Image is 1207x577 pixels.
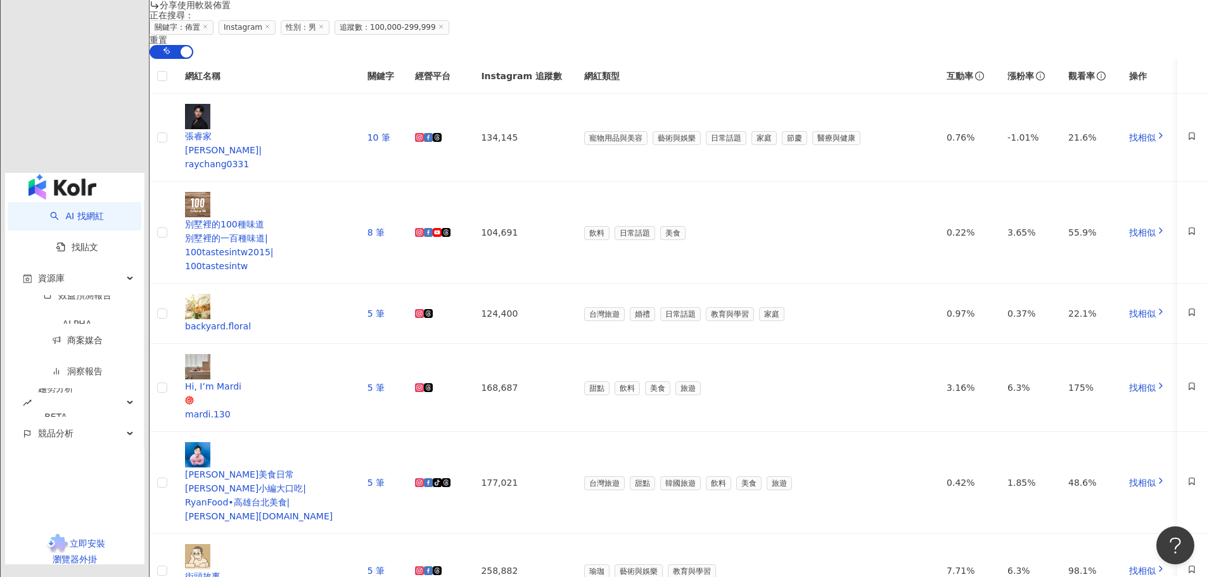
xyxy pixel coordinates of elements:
[471,432,574,534] td: 177,021
[185,104,347,171] a: KOL Avatar張睿家[PERSON_NAME]|raychang0331
[185,104,210,129] img: KOL Avatar
[287,497,290,507] span: |
[1095,70,1108,82] span: info-circle
[1007,71,1034,81] span: 漲粉率
[185,467,347,481] div: [PERSON_NAME]美食日常
[1007,130,1048,144] div: -1.01%
[947,307,987,320] div: 0.97%
[1007,381,1048,395] div: 6.3%
[615,381,640,395] span: 飲料
[38,403,73,431] div: BETA
[185,442,347,523] a: KOL Avatar[PERSON_NAME]美食日常[PERSON_NAME]小編大口吃|RyanFood•高雄台北美食|[PERSON_NAME][DOMAIN_NAME]
[185,409,231,419] span: mardi.130
[767,476,792,490] span: 旅遊
[185,261,248,271] span: 100tastesintw
[185,511,333,521] span: [PERSON_NAME][DOMAIN_NAME]
[660,226,686,240] span: 美食
[1007,307,1048,320] div: 0.37%
[367,308,385,319] a: 5 筆
[185,129,347,143] div: 張睿家
[584,476,625,490] span: 台灣旅遊
[38,419,73,448] span: 競品分析
[175,59,357,94] th: 網紅名稱
[1156,526,1194,564] iframe: Help Scout Beacon - Open
[1129,308,1166,319] a: 找相似
[1034,70,1047,82] span: info-circle
[947,71,973,81] span: 互動率
[1129,383,1156,393] span: 找相似
[1068,225,1109,239] div: 55.9%
[947,130,987,144] div: 0.76%
[5,534,144,564] a: chrome extension立即安裝 瀏覽器外掛
[1129,132,1166,143] a: 找相似
[335,20,449,35] span: 追蹤數：100,000-299,999
[38,264,65,293] span: 資源庫
[357,59,406,94] th: 關鍵字
[185,217,347,231] div: 別墅裡的100種味道
[1068,71,1095,81] span: 觀看率
[1068,307,1109,320] div: 22.1%
[52,366,103,376] a: 洞察報告
[29,174,96,200] img: logo
[782,131,807,145] span: 節慶
[185,379,347,393] div: Hi, I’m Mardi
[584,381,610,395] span: 甜點
[471,94,574,182] td: 134,145
[259,145,262,155] span: |
[281,20,329,35] span: 性別：男
[584,226,610,240] span: 飲料
[471,59,574,94] th: Instagram 追蹤數
[584,307,625,321] span: 台灣旅遊
[1129,383,1166,393] a: 找相似
[947,225,987,239] div: 0.22%
[706,476,731,490] span: 飲料
[150,10,194,20] span: 正在搜尋 ：
[367,566,385,576] a: 5 筆
[53,538,105,564] span: 立即安裝 瀏覽器外掛
[1129,227,1156,238] span: 找相似
[367,132,390,143] a: 10 筆
[471,344,574,432] td: 168,687
[185,442,210,467] img: KOL Avatar
[653,131,701,145] span: 藝術與娛樂
[736,476,762,490] span: 美食
[471,284,574,344] td: 124,400
[574,59,936,94] th: 網紅類型
[367,227,385,238] a: 8 筆
[706,307,754,321] span: 教育與學習
[185,544,210,569] img: KOL Avatar
[185,497,287,507] span: RyanFood•高雄台北美食
[52,335,103,345] a: 商案媒合
[265,233,268,243] span: |
[812,131,860,145] span: 醫療與健康
[50,211,103,221] a: searchAI 找網紅
[1119,59,1177,94] th: 操作
[150,20,214,35] span: 關鍵字：佈置
[1129,227,1166,238] a: 找相似
[185,233,265,243] span: 別墅裡的一百種味道
[1068,381,1109,395] div: 175%
[38,374,73,431] span: 趨勢分析
[947,476,987,490] div: 0.42%
[1129,478,1166,488] a: 找相似
[645,381,670,395] span: 美食
[1129,132,1156,143] span: 找相似
[660,476,701,490] span: 韓國旅遊
[303,483,306,493] span: |
[367,478,385,488] a: 5 筆
[185,192,210,217] img: KOL Avatar
[219,20,276,35] span: Instagram
[23,398,32,407] span: rise
[1129,478,1156,488] span: 找相似
[56,242,98,252] a: 找貼文
[185,319,347,333] div: backyard.floral
[185,483,303,493] span: [PERSON_NAME]小編大口吃
[271,247,274,257] span: |
[630,307,655,321] span: 婚禮
[1068,130,1109,144] div: 21.6%
[45,534,70,554] img: chrome extension
[185,294,210,319] img: KOL Avatar
[185,354,347,421] a: KOL AvatarHi, I’m Mardimardi.130
[471,182,574,284] td: 104,691
[1068,476,1109,490] div: 48.6%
